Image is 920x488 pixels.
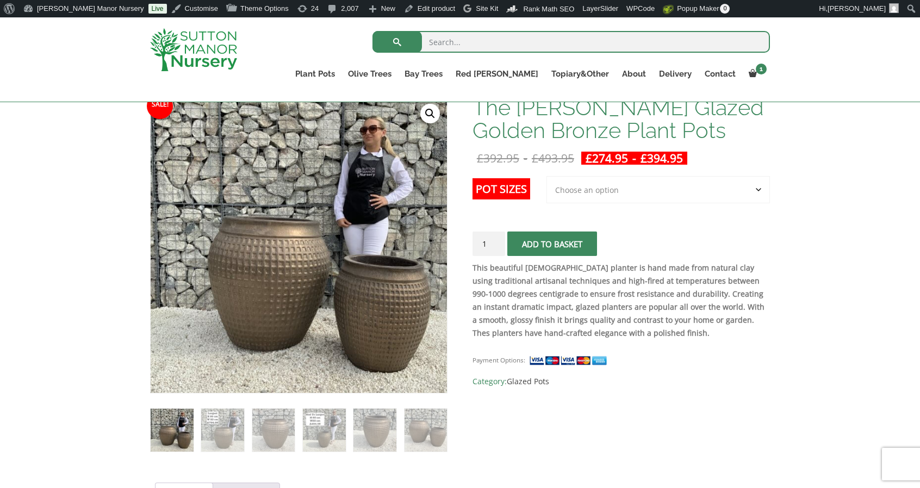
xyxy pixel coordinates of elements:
[473,96,770,142] h1: The [PERSON_NAME] Glazed Golden Bronze Plant Pots
[529,355,611,366] img: payment supported
[507,232,597,256] button: Add to basket
[303,409,346,452] img: The Phu Yen Glazed Golden Bronze Plant Pots - Image 4
[507,376,549,386] a: Glazed Pots
[581,152,687,165] ins: -
[532,151,538,166] span: £
[405,409,447,452] img: The Phu Yen Glazed Golden Bronze Plant Pots - Image 6
[398,66,449,82] a: Bay Trees
[545,66,616,82] a: Topiary&Other
[476,4,498,12] span: Site Kit
[353,409,396,452] img: The Phu Yen Glazed Golden Bronze Plant Pots - Image 5
[641,151,683,166] bdi: 394.95
[473,232,505,256] input: Product quantity
[473,375,770,388] span: Category:
[742,66,770,82] a: 1
[151,409,194,452] img: The Phu Yen Glazed Golden Bronze Plant Pots
[828,4,886,12] span: [PERSON_NAME]
[473,356,525,364] small: Payment Options:
[148,4,167,14] a: Live
[420,104,440,123] a: View full-screen image gallery
[473,178,530,199] label: Pot Sizes
[252,409,295,452] img: The Phu Yen Glazed Golden Bronze Plant Pots - Image 3
[652,66,698,82] a: Delivery
[756,64,767,74] span: 1
[532,151,574,166] bdi: 493.95
[449,66,545,82] a: Red [PERSON_NAME]
[720,4,730,14] span: 0
[473,262,764,338] strong: This beautiful [DEMOGRAPHIC_DATA] planter is hand made from natural clay using traditional artisa...
[150,28,237,71] img: logo
[201,409,244,452] img: The Phu Yen Glazed Golden Bronze Plant Pots - Image 2
[147,93,173,119] span: Sale!
[477,151,519,166] bdi: 392.95
[586,151,592,166] span: £
[477,151,483,166] span: £
[341,66,398,82] a: Olive Trees
[473,152,579,165] del: -
[616,66,652,82] a: About
[641,151,647,166] span: £
[289,66,341,82] a: Plant Pots
[523,5,574,13] span: Rank Math SEO
[372,31,770,53] input: Search...
[586,151,628,166] bdi: 274.95
[698,66,742,82] a: Contact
